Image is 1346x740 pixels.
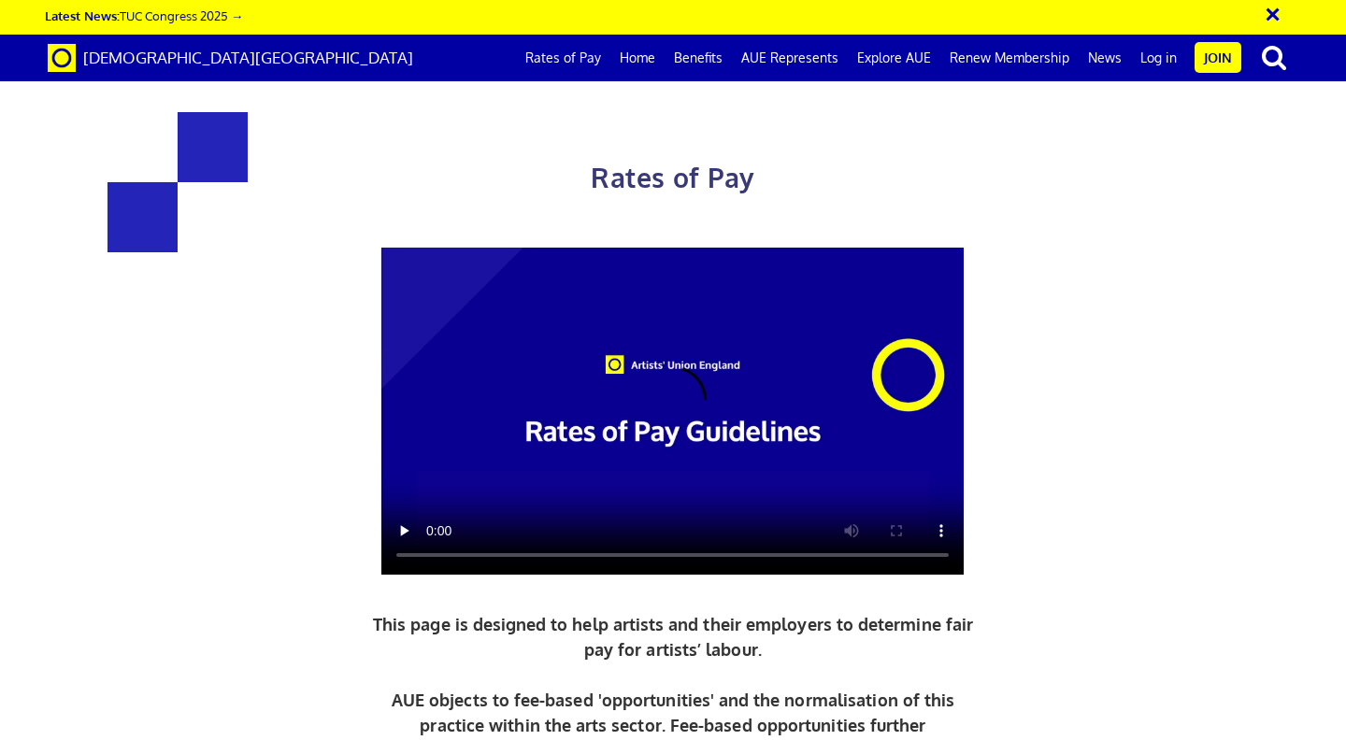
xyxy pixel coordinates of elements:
[34,35,427,81] a: Brand [DEMOGRAPHIC_DATA][GEOGRAPHIC_DATA]
[83,48,413,67] span: [DEMOGRAPHIC_DATA][GEOGRAPHIC_DATA]
[1245,37,1303,77] button: search
[45,7,243,23] a: Latest News:TUC Congress 2025 →
[591,161,754,194] span: Rates of Pay
[1195,42,1241,73] a: Join
[940,35,1079,81] a: Renew Membership
[516,35,610,81] a: Rates of Pay
[848,35,940,81] a: Explore AUE
[610,35,665,81] a: Home
[732,35,848,81] a: AUE Represents
[1131,35,1186,81] a: Log in
[45,7,120,23] strong: Latest News:
[665,35,732,81] a: Benefits
[1079,35,1131,81] a: News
